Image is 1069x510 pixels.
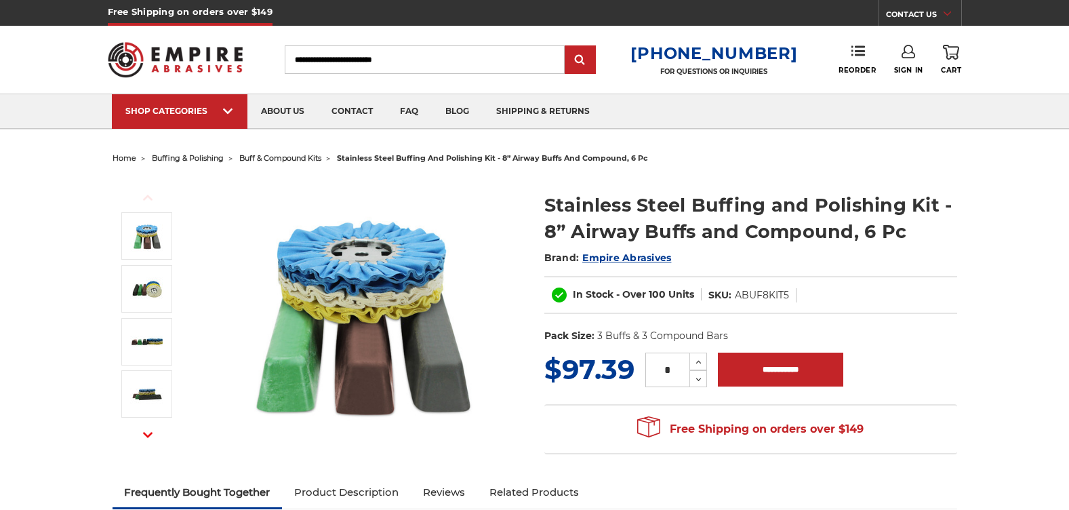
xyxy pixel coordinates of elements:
[630,67,797,76] p: FOR QUESTIONS OR INQUIRIES
[649,288,666,300] span: 100
[637,416,864,443] span: Free Shipping on orders over $149
[941,66,961,75] span: Cart
[544,353,634,386] span: $97.39
[567,47,594,74] input: Submit
[544,252,580,264] span: Brand:
[132,420,164,449] button: Next
[113,153,136,163] a: home
[573,288,613,300] span: In Stock
[839,45,876,74] a: Reorder
[132,183,164,212] button: Previous
[108,33,243,86] img: Empire Abrasives
[582,252,671,264] a: Empire Abrasives
[239,153,321,163] a: buff & compound kits
[941,45,961,75] a: Cart
[544,329,594,343] dt: Pack Size:
[839,66,876,75] span: Reorder
[544,192,957,245] h1: Stainless Steel Buffing and Polishing Kit - 8” Airway Buffs and Compound, 6 Pc
[630,43,797,63] a: [PHONE_NUMBER]
[125,106,234,116] div: SHOP CATEGORIES
[735,288,789,302] dd: ABUF8KIT5
[432,94,483,129] a: blog
[411,477,477,507] a: Reviews
[886,7,961,26] a: CONTACT US
[228,178,500,449] img: 8 inch airway buffing wheel and compound kit for stainless steel
[152,153,224,163] a: buffing & polishing
[247,94,318,129] a: about us
[318,94,386,129] a: contact
[130,219,164,253] img: 8 inch airway buffing wheel and compound kit for stainless steel
[597,329,728,343] dd: 3 Buffs & 3 Compound Bars
[337,153,648,163] span: stainless steel buffing and polishing kit - 8” airway buffs and compound, 6 pc
[386,94,432,129] a: faq
[894,66,923,75] span: Sign In
[616,288,646,300] span: - Over
[130,325,164,359] img: Stainless Steel Buffing and Polishing Kit - 8” Airway Buffs and Compound, 6 Pc
[113,477,283,507] a: Frequently Bought Together
[483,94,603,129] a: shipping & returns
[477,477,591,507] a: Related Products
[282,477,411,507] a: Product Description
[708,288,731,302] dt: SKU:
[130,377,164,411] img: Stainless Steel Buffing and Polishing Kit - 8” Airway Buffs and Compound, 6 Pc
[668,288,694,300] span: Units
[130,272,164,306] img: stainless steel 8 inch airway buffing wheel and compound kit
